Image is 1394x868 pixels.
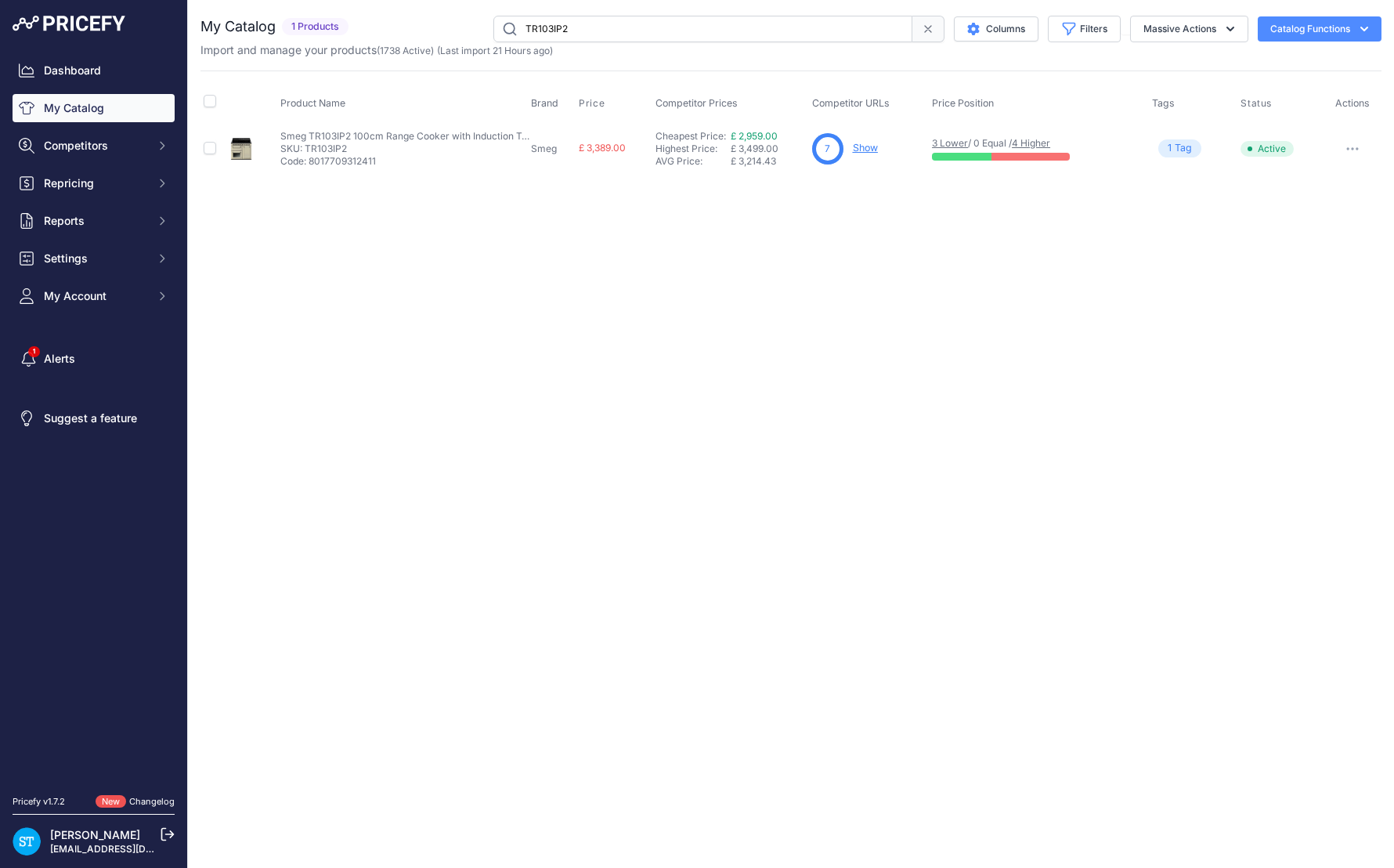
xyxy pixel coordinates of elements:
[200,16,276,38] h2: My Catalog
[812,97,890,109] span: Competitor URLs
[377,45,434,56] span: ( )
[655,143,731,155] div: Highest Price:
[1152,97,1175,109] span: Tags
[1048,16,1121,42] button: Filters
[437,45,553,56] span: (Last import 21 Hours ago)
[13,132,175,160] button: Competitors
[13,404,175,432] a: Suggest a feature
[13,94,175,122] a: My Catalog
[13,56,175,776] nav: Sidebar
[50,828,140,841] a: [PERSON_NAME]
[1158,139,1201,157] span: Tag
[731,143,778,154] span: £ 3,499.00
[579,97,605,110] span: Price
[280,130,531,143] p: Smeg TR103IP2 100cm Range Cooker with Induction Top
[932,137,1136,150] p: / 0 Equal /
[932,137,968,149] a: 3 Lower
[13,345,175,373] a: Alerts
[579,142,626,154] span: £ 3,389.00
[44,138,146,154] span: Competitors
[1258,16,1381,42] button: Catalog Functions
[655,130,726,142] a: Cheapest Price:
[1241,97,1275,110] button: Status
[932,97,994,109] span: Price Position
[13,282,175,310] button: My Account
[13,56,175,85] a: Dashboard
[44,251,146,266] span: Settings
[825,142,830,156] span: 7
[44,288,146,304] span: My Account
[731,130,778,142] a: £ 2,959.00
[1241,97,1272,110] span: Status
[44,175,146,191] span: Repricing
[13,795,65,808] div: Pricefy v1.7.2
[280,143,531,155] p: SKU: TR103IP2
[853,142,878,154] a: Show
[1241,141,1294,157] span: Active
[280,155,531,168] p: Code: 8017709312411
[96,795,126,808] span: New
[282,18,348,36] span: 1 Products
[493,16,912,42] input: Search
[380,45,431,56] a: 1738 Active
[13,207,175,235] button: Reports
[531,97,558,109] span: Brand
[1130,16,1248,42] button: Massive Actions
[655,97,738,109] span: Competitor Prices
[731,155,806,168] div: £ 3,214.43
[50,843,214,855] a: [EMAIL_ADDRESS][DOMAIN_NAME]
[44,213,146,229] span: Reports
[655,155,731,168] div: AVG Price:
[13,244,175,273] button: Settings
[13,169,175,197] button: Repricing
[579,97,608,110] button: Price
[1335,97,1370,109] span: Actions
[13,16,125,31] img: Pricefy Logo
[280,97,345,109] span: Product Name
[129,796,175,807] a: Changelog
[1012,137,1050,149] a: 4 Higher
[200,42,553,58] p: Import and manage your products
[954,16,1038,42] button: Columns
[1168,141,1172,156] span: 1
[531,143,573,155] p: Smeg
